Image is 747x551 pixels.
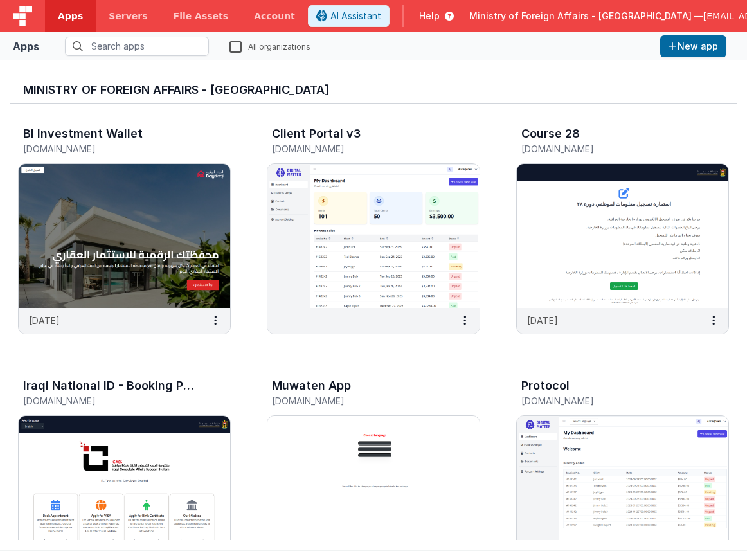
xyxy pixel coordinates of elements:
[23,144,199,154] h5: [DOMAIN_NAME]
[23,379,195,392] h3: Iraqi National ID - Booking Page
[13,39,39,54] div: Apps
[330,10,381,23] span: AI Assistant
[109,10,147,23] span: Servers
[272,396,447,406] h5: [DOMAIN_NAME]
[469,10,703,23] span: Ministry of Foreign Affairs - [GEOGRAPHIC_DATA] —
[521,127,580,140] h3: Course 28
[23,127,143,140] h3: BI Investment Wallet
[65,37,209,56] input: Search apps
[521,379,570,392] h3: Protocol
[23,396,199,406] h5: [DOMAIN_NAME]
[419,10,440,23] span: Help
[272,144,447,154] h5: [DOMAIN_NAME]
[29,314,60,327] p: [DATE]
[521,144,697,154] h5: [DOMAIN_NAME]
[23,84,724,96] h3: Ministry of Foreign Affairs - [GEOGRAPHIC_DATA]
[660,35,726,57] button: New app
[230,40,310,52] label: All organizations
[308,5,390,27] button: AI Assistant
[272,379,351,392] h3: Muwaten App
[272,127,361,140] h3: Client Portal v3
[527,314,558,327] p: [DATE]
[58,10,83,23] span: Apps
[521,396,697,406] h5: [DOMAIN_NAME]
[174,10,229,23] span: File Assets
